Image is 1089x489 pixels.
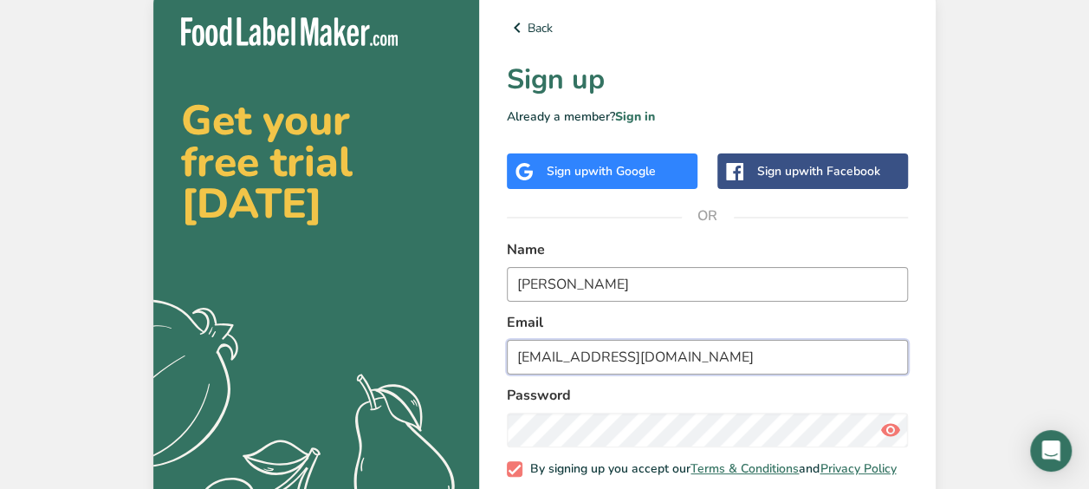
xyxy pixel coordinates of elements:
[522,461,897,477] span: By signing up you accept our and
[181,100,451,225] h2: Get your free trial [DATE]
[547,162,656,180] div: Sign up
[181,17,398,46] img: Food Label Maker
[507,340,908,375] input: email@example.com
[507,17,908,38] a: Back
[507,108,908,126] p: Already a member?
[1030,430,1072,472] div: Open Intercom Messenger
[615,108,655,125] a: Sign in
[820,460,896,477] a: Privacy Policy
[690,460,799,477] a: Terms & Conditions
[507,59,908,101] h1: Sign up
[507,267,908,302] input: John Doe
[507,312,908,333] label: Email
[682,190,734,242] span: OR
[588,163,656,179] span: with Google
[507,385,908,406] label: Password
[799,163,880,179] span: with Facebook
[757,162,880,180] div: Sign up
[507,239,908,260] label: Name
